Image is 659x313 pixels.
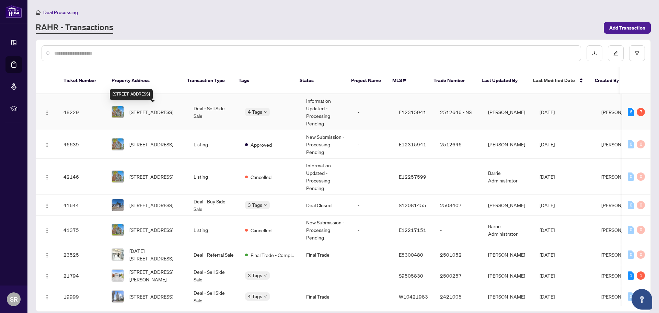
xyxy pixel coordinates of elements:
th: Last Updated By [476,67,528,94]
img: thumbnail-img [112,199,124,211]
th: MLS # [387,67,428,94]
td: [PERSON_NAME] [483,130,534,159]
div: 0 [628,201,634,209]
td: Deal - Sell Side Sale [188,94,240,130]
td: 2501052 [435,244,483,265]
td: - [352,159,393,195]
td: Information Updated - Processing Pending [301,159,352,195]
span: [STREET_ADDRESS] [129,141,173,148]
td: Barrie Administrator [483,216,534,244]
span: [DATE] [540,251,555,258]
img: thumbnail-img [112,138,124,150]
td: Deal Closed [301,195,352,216]
span: 4 Tags [248,292,262,300]
td: Final Trade [301,286,352,307]
th: Property Address [106,67,182,94]
span: down [264,295,267,298]
div: 6 [628,108,634,116]
td: 2500257 [435,265,483,286]
td: 23525 [58,244,106,265]
th: Created By [589,67,631,94]
td: - [352,244,393,265]
div: 7 [637,108,645,116]
td: 46639 [58,130,106,159]
td: New Submission - Processing Pending [301,216,352,244]
td: [PERSON_NAME] [483,265,534,286]
th: Project Name [346,67,387,94]
th: Ticket Number [58,67,106,94]
th: Status [294,67,346,94]
button: Logo [42,139,53,150]
span: Add Transaction [609,22,645,33]
img: logo [5,5,22,18]
span: W10421983 [399,293,428,300]
span: E12257599 [399,174,426,180]
span: E12315941 [399,141,426,147]
img: thumbnail-img [112,106,124,118]
img: Logo [44,273,50,279]
span: [DATE] [540,293,555,300]
span: [STREET_ADDRESS][PERSON_NAME] [129,268,183,283]
td: 2512646 [435,130,483,159]
span: [PERSON_NAME] [601,109,638,115]
img: thumbnail-img [112,270,124,281]
td: - [352,195,393,216]
span: 4 Tags [248,108,262,116]
td: 41644 [58,195,106,216]
td: - [352,286,393,307]
td: Listing [188,216,240,244]
span: [DATE] [540,202,555,208]
span: SR [10,294,18,304]
td: - [352,130,393,159]
div: 1 [628,271,634,280]
div: 0 [637,226,645,234]
span: down [264,110,267,114]
td: Information Updated - Processing Pending [301,94,352,130]
button: filter [629,45,645,61]
td: Deal - Sell Side Sale [188,265,240,286]
span: [STREET_ADDRESS] [129,226,173,234]
button: Logo [42,107,53,118]
td: Deal - Sell Side Sale [188,286,240,307]
div: 0 [628,226,634,234]
th: Transaction Type [182,67,233,94]
span: Cancelled [251,226,271,234]
span: Cancelled [251,173,271,181]
td: Final Trade [301,244,352,265]
div: 1 [637,271,645,280]
th: Trade Number [428,67,476,94]
td: Deal - Buy Side Sale [188,195,240,216]
span: Last Modified Date [533,77,575,84]
button: edit [608,45,624,61]
td: New Submission - Processing Pending [301,130,352,159]
span: filter [635,51,639,56]
span: [DATE] [540,109,555,115]
span: down [264,203,267,207]
span: [DATE] [540,141,555,147]
td: Barrie Administrator [483,159,534,195]
span: [PERSON_NAME] [601,227,638,233]
div: 0 [637,201,645,209]
button: Add Transaction [604,22,651,34]
span: [DATE][STREET_ADDRESS] [129,247,183,262]
img: Logo [44,294,50,300]
img: Logo [44,175,50,180]
td: 19999 [58,286,106,307]
div: 0 [628,140,634,148]
img: Logo [44,228,50,233]
button: Open asap [632,289,652,310]
td: 2512646 - NS [435,94,483,130]
td: - [352,216,393,244]
a: RAHR - Transactions [36,22,113,34]
button: Logo [42,270,53,281]
img: Logo [44,253,50,258]
td: Listing [188,159,240,195]
div: 0 [637,250,645,259]
div: 0 [628,292,634,301]
td: 41375 [58,216,106,244]
img: thumbnail-img [112,249,124,260]
button: download [587,45,602,61]
button: Logo [42,249,53,260]
span: home [36,10,41,15]
span: Approved [251,141,272,148]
